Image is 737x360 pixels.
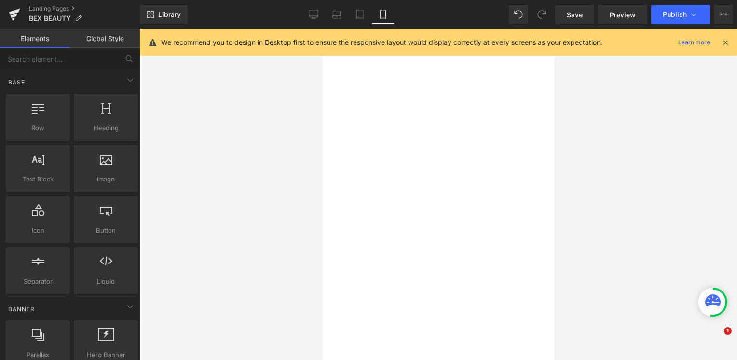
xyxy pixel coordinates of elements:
[77,225,135,235] span: Button
[9,225,67,235] span: Icon
[77,174,135,184] span: Image
[9,277,67,287] span: Separator
[371,5,395,24] a: Mobile
[704,327,727,350] iframe: Intercom live chat
[29,14,71,22] span: BEX BEAUTY
[348,5,371,24] a: Tablet
[325,5,348,24] a: Laptop
[7,305,36,314] span: Banner
[651,5,710,24] button: Publish
[9,350,67,360] span: Parallax
[302,5,325,24] a: Desktop
[77,350,135,360] span: Hero Banner
[9,123,67,133] span: Row
[161,37,602,48] p: We recommend you to design in Desktop first to ensure the responsive layout would display correct...
[598,5,647,24] a: Preview
[610,10,636,20] span: Preview
[7,78,26,87] span: Base
[567,10,583,20] span: Save
[663,11,687,18] span: Publish
[70,29,140,48] a: Global Style
[140,5,188,24] a: New Library
[714,5,733,24] button: More
[77,277,135,287] span: Liquid
[724,327,732,335] span: 1
[674,37,714,48] a: Learn more
[9,174,67,184] span: Text Block
[29,5,140,13] a: Landing Pages
[509,5,528,24] button: Undo
[532,5,551,24] button: Redo
[77,123,135,133] span: Heading
[158,10,181,19] span: Library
